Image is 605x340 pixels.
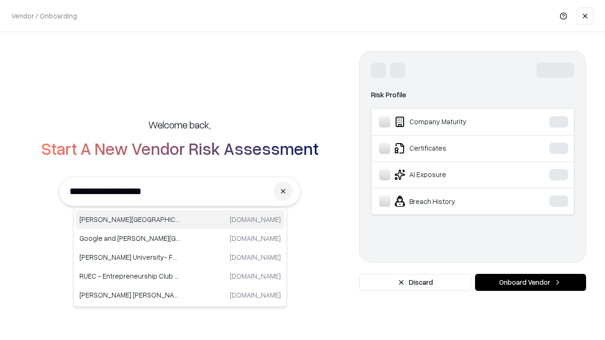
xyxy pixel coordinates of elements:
[371,89,574,101] div: Risk Profile
[379,143,520,154] div: Certificates
[79,233,180,243] p: Google and [PERSON_NAME][GEOGRAPHIC_DATA]
[379,116,520,127] div: Company Maturity
[148,118,211,131] h5: Welcome back,
[73,208,287,307] div: Suggestions
[230,233,281,243] p: [DOMAIN_NAME]
[230,214,281,224] p: [DOMAIN_NAME]
[41,139,319,158] h2: Start A New Vendor Risk Assessment
[359,274,471,291] button: Discard
[79,252,180,262] p: [PERSON_NAME] University- FORE Executive Education
[475,274,586,291] button: Onboard Vendor
[79,290,180,300] p: [PERSON_NAME] [PERSON_NAME] & [PERSON_NAME] LLP
[379,195,520,207] div: Breach History
[379,169,520,180] div: AI Exposure
[11,11,77,21] p: Vendor / Onboarding
[230,252,281,262] p: [DOMAIN_NAME]
[230,271,281,281] p: [DOMAIN_NAME]
[79,214,180,224] p: [PERSON_NAME][GEOGRAPHIC_DATA]
[230,290,281,300] p: [DOMAIN_NAME]
[79,271,180,281] p: RUEC - Entrepreneurship Club [PERSON_NAME][GEOGRAPHIC_DATA]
